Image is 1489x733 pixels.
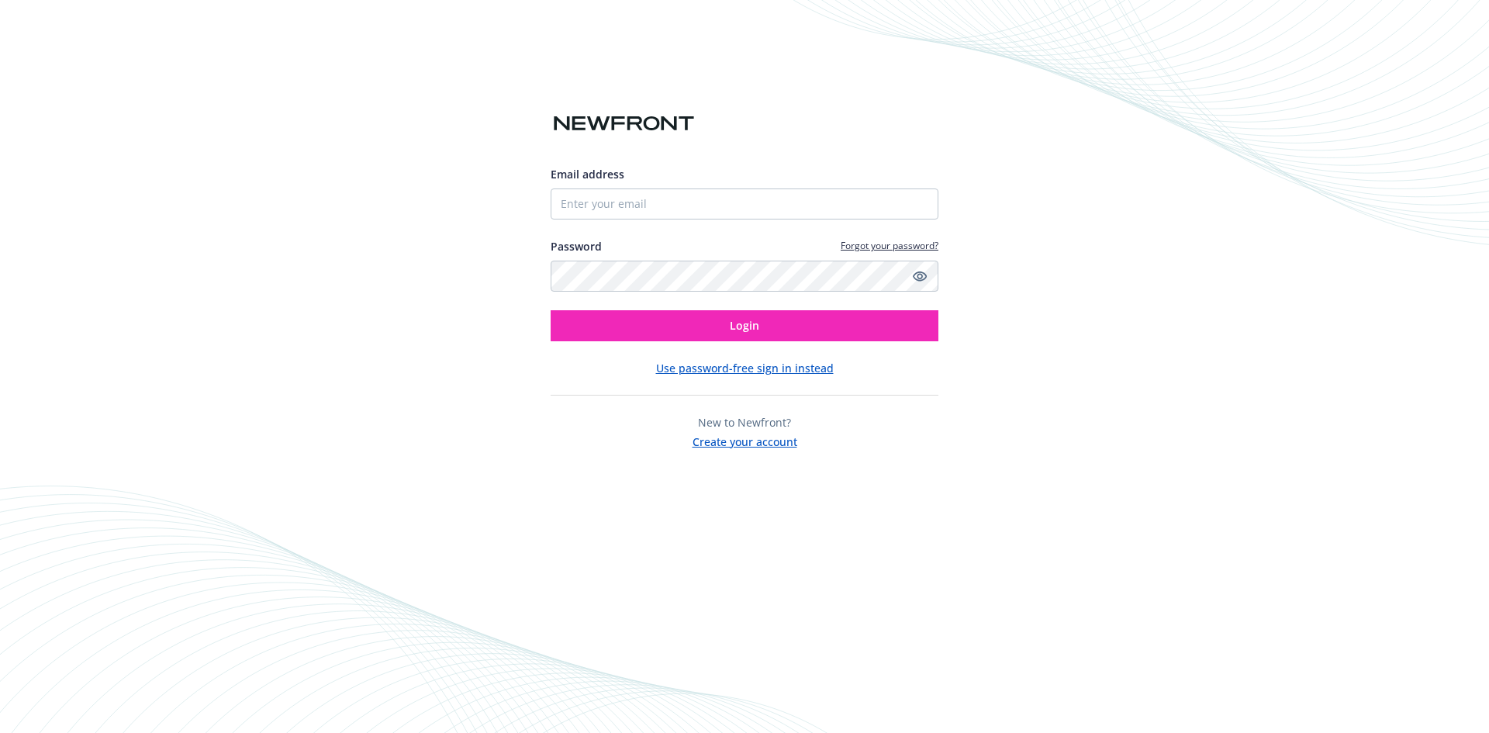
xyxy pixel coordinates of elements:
a: Show password [910,267,929,285]
button: Login [551,310,938,341]
a: Forgot your password? [841,239,938,252]
span: Email address [551,167,624,182]
input: Enter your email [551,188,938,220]
label: Password [551,238,602,254]
span: New to Newfront? [698,415,791,430]
input: Enter your password [551,261,938,292]
img: Newfront logo [551,110,697,137]
span: Login [730,318,759,333]
button: Use password-free sign in instead [656,360,834,376]
button: Create your account [693,430,797,450]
